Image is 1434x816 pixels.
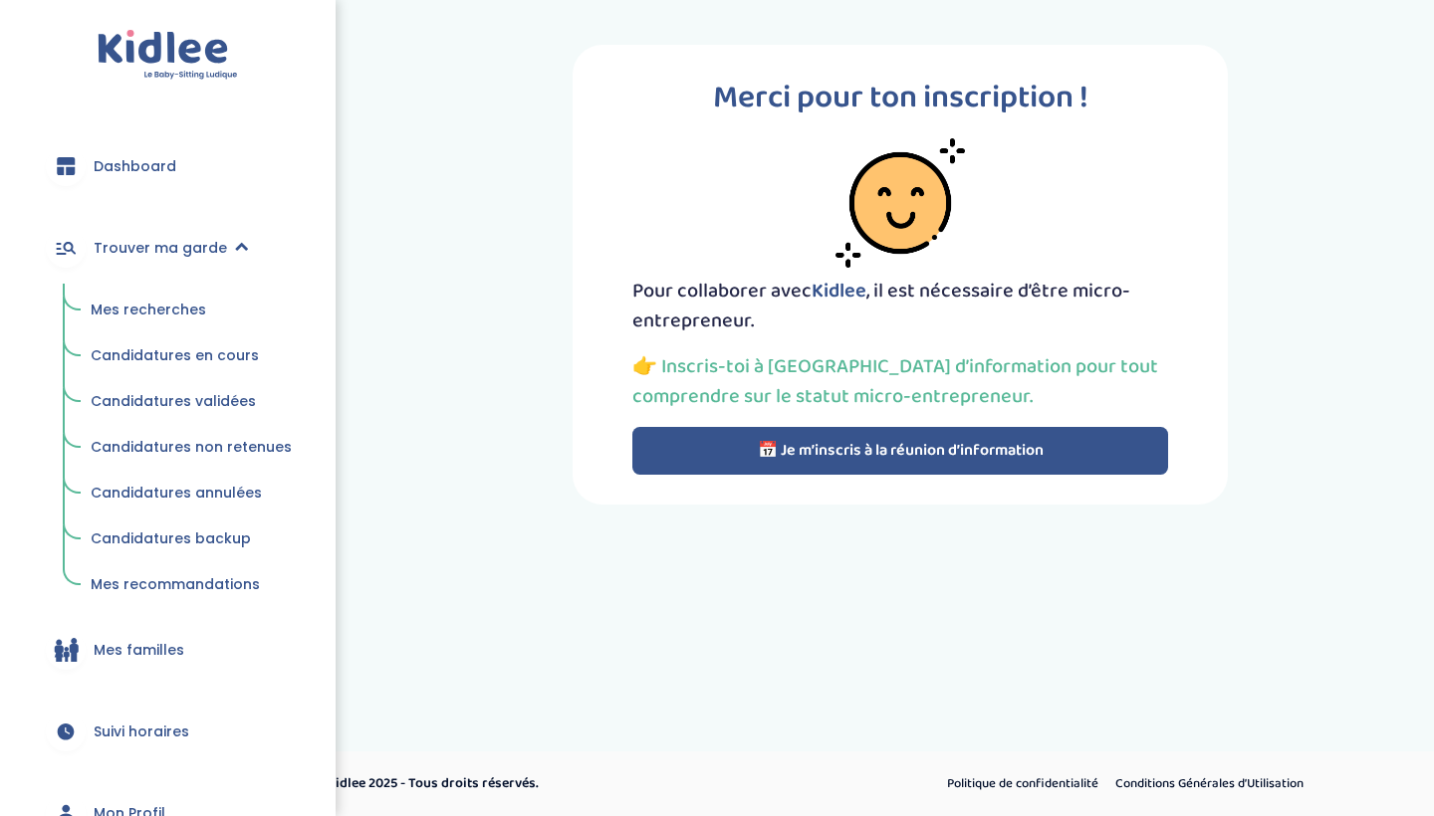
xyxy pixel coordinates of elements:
[77,475,306,512] a: Candidatures annulées
[94,156,176,177] span: Dashboard
[91,391,256,411] span: Candidatures validées
[30,614,306,686] a: Mes familles
[91,528,251,548] span: Candidatures backup
[77,383,306,421] a: Candidatures validées
[91,574,260,594] span: Mes recommandations
[77,429,306,467] a: Candidatures non retenues
[94,238,227,259] span: Trouver ma garde
[94,640,184,661] span: Mes familles
[632,75,1168,122] p: Merci pour ton inscription !
[1108,771,1311,797] a: Conditions Générales d’Utilisation
[98,30,238,81] img: logo.svg
[91,437,292,457] span: Candidatures non retenues
[77,520,306,558] a: Candidatures backup
[812,275,866,306] span: Kidlee
[632,427,1168,475] button: 📅 Je m’inscris à la réunion d’information
[315,773,802,794] p: © Kidlee 2025 - Tous droits réservés.
[836,138,965,268] img: smiley-face
[30,696,306,767] a: Suivi horaires
[30,130,306,202] a: Dashboard
[91,300,206,319] span: Mes recherches
[940,771,1105,797] a: Politique de confidentialité
[632,351,1168,411] p: 👉 Inscris-toi à [GEOGRAPHIC_DATA] d’information pour tout comprendre sur le statut micro-entrepre...
[77,566,306,604] a: Mes recommandations
[632,276,1168,335] p: Pour collaborer avec , il est nécessaire d’être micro-entrepreneur.
[30,212,306,284] a: Trouver ma garde
[91,483,262,503] span: Candidatures annulées
[77,292,306,329] a: Mes recherches
[77,337,306,375] a: Candidatures en cours
[94,721,189,742] span: Suivi horaires
[91,345,259,365] span: Candidatures en cours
